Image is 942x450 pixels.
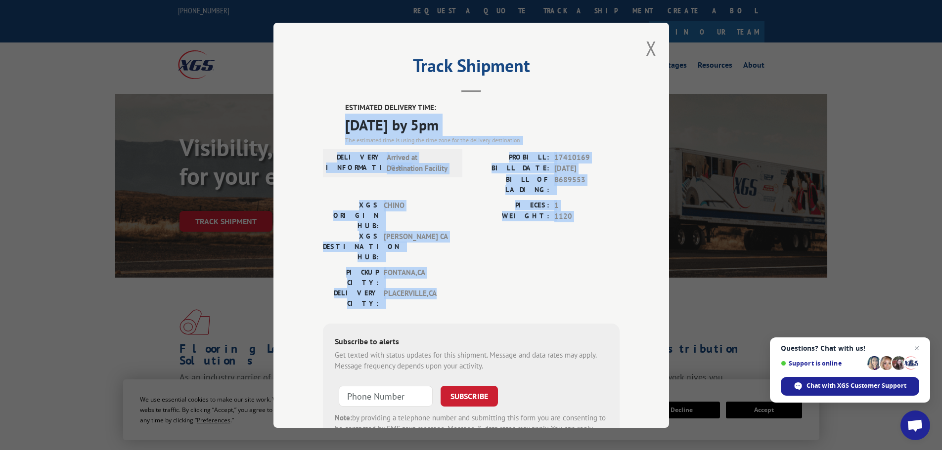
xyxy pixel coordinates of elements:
label: ESTIMATED DELIVERY TIME: [345,102,620,114]
label: PIECES: [471,200,549,211]
span: Close chat [911,342,923,354]
span: [PERSON_NAME] CA [384,231,450,262]
div: Open chat [900,410,930,440]
div: Get texted with status updates for this shipment. Message and data rates may apply. Message frequ... [335,349,608,371]
div: Subscribe to alerts [335,335,608,349]
div: by providing a telephone number and submitting this form you are consenting to be contacted by SM... [335,412,608,446]
button: Close modal [646,35,657,61]
span: 17410169 [554,152,620,163]
span: CHINO [384,200,450,231]
button: SUBSCRIBE [441,385,498,406]
label: WEIGHT: [471,211,549,222]
span: [DATE] [554,163,620,174]
label: BILL DATE: [471,163,549,174]
label: PROBILL: [471,152,549,163]
label: DELIVERY CITY: [323,287,379,308]
span: Support is online [781,360,864,367]
h2: Track Shipment [323,59,620,78]
span: PLACERVILLE , CA [384,287,450,308]
label: XGS DESTINATION HUB: [323,231,379,262]
span: FONTANA , CA [384,267,450,287]
span: 1120 [554,211,620,222]
span: Arrived at Destination Facility [387,152,453,174]
div: The estimated time is using the time zone for the delivery destination. [345,135,620,144]
span: Questions? Chat with us! [781,344,919,352]
input: Phone Number [339,385,433,406]
div: Chat with XGS Customer Support [781,377,919,396]
span: B689553 [554,174,620,195]
label: PICKUP CITY: [323,267,379,287]
label: DELIVERY INFORMATION: [326,152,382,174]
label: XGS ORIGIN HUB: [323,200,379,231]
span: Chat with XGS Customer Support [807,381,906,390]
span: 1 [554,200,620,211]
span: [DATE] by 5pm [345,113,620,135]
strong: Note: [335,412,352,422]
label: BILL OF LADING: [471,174,549,195]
